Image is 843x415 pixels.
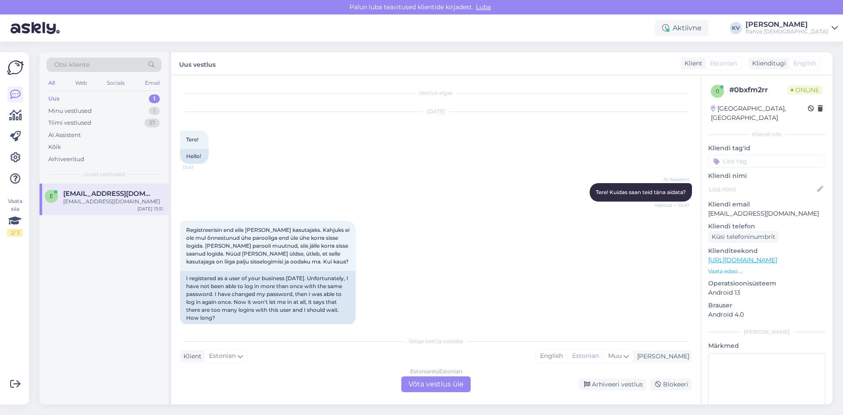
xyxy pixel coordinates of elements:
span: 0 [716,88,719,94]
div: English [536,350,567,363]
div: Kõik [48,143,61,152]
span: Estonian [710,59,737,68]
div: Estonian to Estonian [410,368,462,375]
div: Socials [105,77,126,89]
p: Kliendi email [708,200,825,209]
div: Hello! [180,149,209,164]
p: Operatsioonisüsteem [708,279,825,288]
p: [EMAIL_ADDRESS][DOMAIN_NAME] [708,209,825,218]
div: Valige keel ja vastake [180,337,692,345]
div: Võta vestlus üle [401,376,471,392]
div: KV [730,22,742,34]
span: 13:47 [183,164,216,171]
div: Estonian [567,350,603,363]
div: Web [73,77,89,89]
div: Arhiveeritud [48,155,84,164]
div: All [47,77,57,89]
div: Vestlus algas [180,89,692,97]
div: 1 [149,107,160,115]
span: e [50,193,53,199]
div: Arhiveeri vestlus [579,379,646,390]
div: Rahva [DEMOGRAPHIC_DATA] [746,28,828,35]
span: English [793,59,816,68]
img: Askly Logo [7,59,24,76]
span: AI Assistent [656,176,689,183]
input: Lisa tag [708,155,825,168]
span: Otsi kliente [54,60,90,69]
span: Nähtud ✓ 13:47 [655,202,689,209]
div: 2 / 3 [7,229,23,237]
span: Uued vestlused [84,170,125,178]
p: Kliendi nimi [708,171,825,180]
p: Android 4.0 [708,310,825,319]
div: [EMAIL_ADDRESS][DOMAIN_NAME] [63,198,163,206]
label: Uus vestlus [179,58,216,69]
p: Kliendi telefon [708,222,825,231]
div: [GEOGRAPHIC_DATA], [GEOGRAPHIC_DATA] [711,104,808,123]
span: Muu [608,352,622,360]
div: # 0bxfm2rr [729,85,787,95]
div: Klient [180,352,202,361]
a: [PERSON_NAME]Rahva [DEMOGRAPHIC_DATA] [746,21,838,35]
div: Blokeeri [650,379,692,390]
div: [PERSON_NAME] [634,352,689,361]
span: Tere! Kuidas saan teid täna aidata? [596,189,686,195]
div: Küsi telefoninumbrit [708,231,779,243]
p: Klienditeekond [708,246,825,256]
div: 1 [149,94,160,103]
div: Tiimi vestlused [48,119,91,127]
span: Luba [473,3,494,11]
input: Lisa nimi [709,184,815,194]
span: Online [787,85,823,95]
a: [URL][DOMAIN_NAME] [708,256,777,264]
span: Estonian [209,351,236,361]
div: Kliendi info [708,130,825,138]
div: AI Assistent [48,131,81,140]
span: elje.polberg@gmail.com [63,190,155,198]
div: [PERSON_NAME] [746,21,828,28]
div: Aktiivne [655,20,709,36]
div: Klienditugi [749,59,786,68]
div: I registered as a user of your business [DATE]. Unfortunately, I have not been able to log in mor... [180,271,356,325]
span: Tere! [186,136,198,143]
p: Vaata edasi ... [708,267,825,275]
p: Kliendi tag'id [708,144,825,153]
div: [DATE] [180,108,692,115]
div: [DATE] 13:51 [137,206,163,212]
p: Märkmed [708,341,825,350]
div: Minu vestlused [48,107,92,115]
div: Vaata siia [7,197,23,237]
div: Email [143,77,162,89]
p: Android 13 [708,288,825,297]
div: Klient [681,59,702,68]
div: 37 [144,119,160,127]
p: Brauser [708,301,825,310]
div: [PERSON_NAME] [708,328,825,336]
span: Registreerisin end eile [PERSON_NAME] kasutajaks. Kahjuks ei ole mul õnnestunud ühe parooliga end... [186,227,351,265]
div: Uus [48,94,60,103]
